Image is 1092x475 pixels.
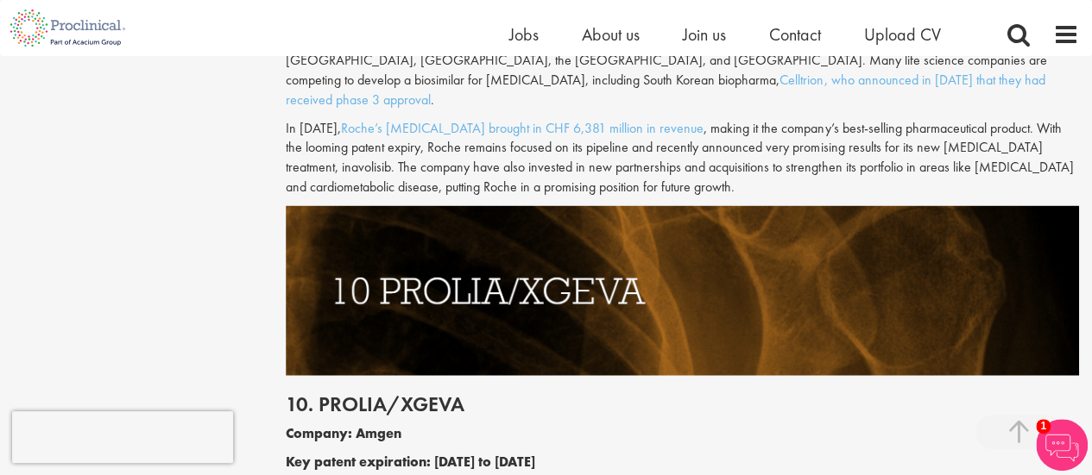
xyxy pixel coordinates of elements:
img: Drugs with patents due to expire Prolia/Xgeva [286,206,1079,376]
span: 1 [1036,419,1051,434]
iframe: reCAPTCHA [12,411,233,463]
img: Chatbot [1036,419,1088,471]
h2: 10. Prolia/Xgeva [286,393,1079,416]
a: Roche’s [MEDICAL_DATA] brought in CHF 6,381 million in revenue [341,119,704,137]
a: Upload CV [864,23,941,46]
a: Jobs [509,23,539,46]
b: Key patent expiration: [DATE] to [DATE] [286,453,535,471]
p: [MEDICAL_DATA], sold under the brand name [MEDICAL_DATA], is used to treat adults with relapsing ... [286,11,1079,109]
p: In [DATE], , making it the company’s best-selling pharmaceutical product. With the looming patent... [286,119,1079,197]
a: Contact [769,23,821,46]
a: Celltrion, who announced in [DATE] that they had received phase 3 approval [286,71,1045,109]
a: Join us [683,23,726,46]
a: About us [582,23,640,46]
b: Company: Amgen [286,424,401,442]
